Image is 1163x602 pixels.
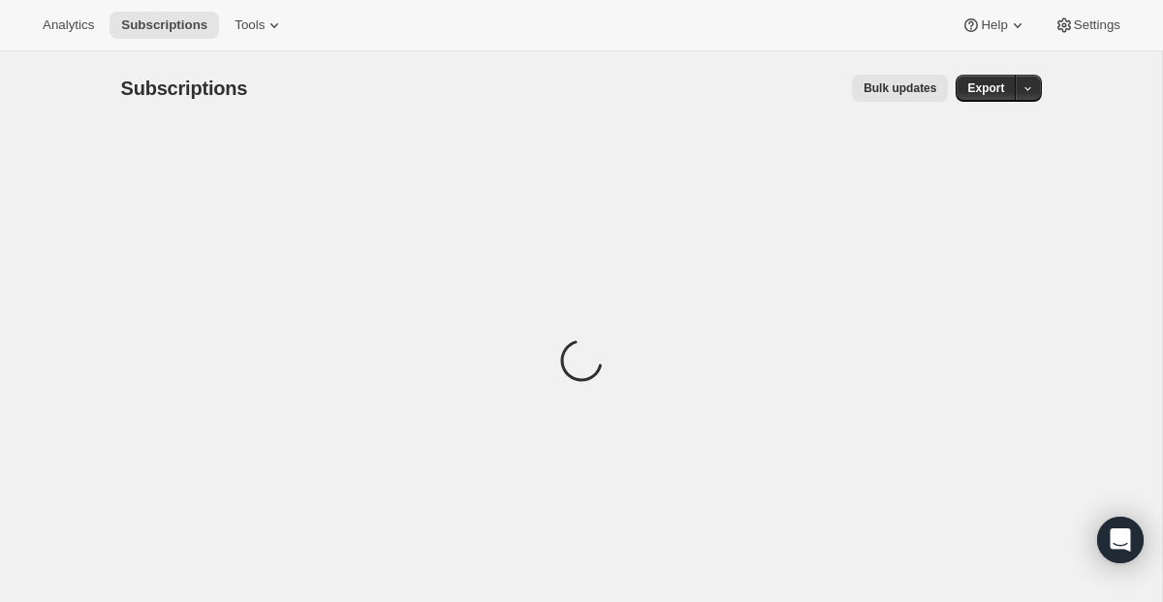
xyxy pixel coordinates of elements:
span: Bulk updates [864,80,936,96]
span: Settings [1074,17,1120,33]
span: Help [981,17,1007,33]
button: Bulk updates [852,75,948,102]
span: Subscriptions [121,78,248,99]
button: Analytics [31,12,106,39]
span: Export [967,80,1004,96]
div: Open Intercom Messenger [1097,517,1144,563]
button: Settings [1043,12,1132,39]
button: Subscriptions [110,12,219,39]
span: Subscriptions [121,17,207,33]
span: Tools [235,17,265,33]
button: Tools [223,12,296,39]
button: Export [956,75,1016,102]
button: Help [950,12,1038,39]
span: Analytics [43,17,94,33]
